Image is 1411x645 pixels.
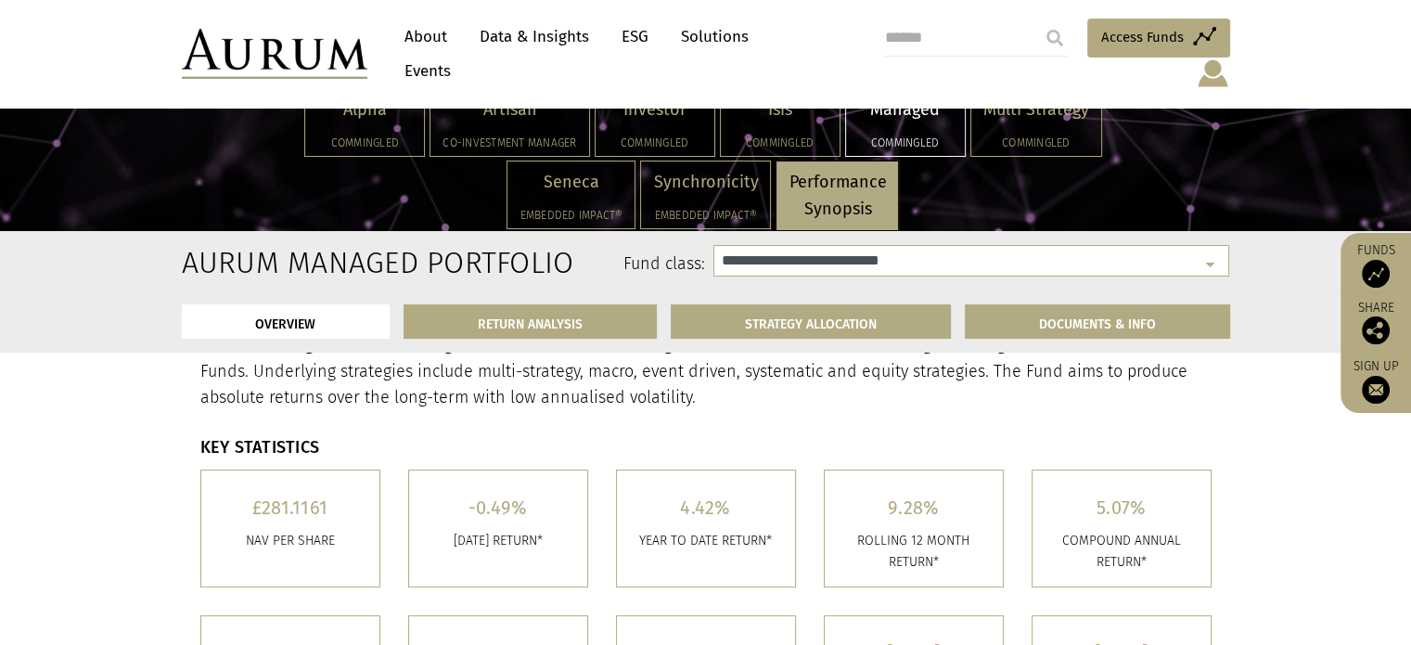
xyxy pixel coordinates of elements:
div: Share [1350,302,1402,344]
a: Funds [1350,242,1402,288]
a: DOCUMENTS & INFO [965,304,1230,339]
h5: £281.1161 [215,498,366,517]
p: Performance Synopsis [789,169,886,223]
h5: 9.28% [839,498,989,517]
p: The Fund is a global fund of hedge funds that invests in a range of alternative investment strate... [200,331,1212,411]
p: [DATE] RETURN* [423,531,573,551]
a: RETURN ANALYSIS [404,304,657,339]
p: COMPOUND ANNUAL RETURN* [1046,531,1197,573]
a: STRATEGY ALLOCATION [671,304,951,339]
h5: Embedded Impact® [520,210,622,221]
img: Access Funds [1362,260,1390,288]
p: Nav per share [215,531,366,551]
p: ROLLING 12 MONTH RETURN* [839,531,989,573]
h5: -0.49% [423,498,573,517]
label: Fund class: [361,252,705,277]
h2: Aurum Managed Portfolio [182,245,333,280]
img: Share this post [1362,316,1390,344]
h5: 5.07% [1046,498,1197,517]
strong: KEY STATISTICS [200,437,320,458]
h5: Embedded Impact® [653,210,758,221]
p: YEAR TO DATE RETURN* [631,531,781,551]
h5: 4.42% [631,498,781,517]
a: Sign up [1350,358,1402,404]
img: Sign up to our newsletter [1362,376,1390,404]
